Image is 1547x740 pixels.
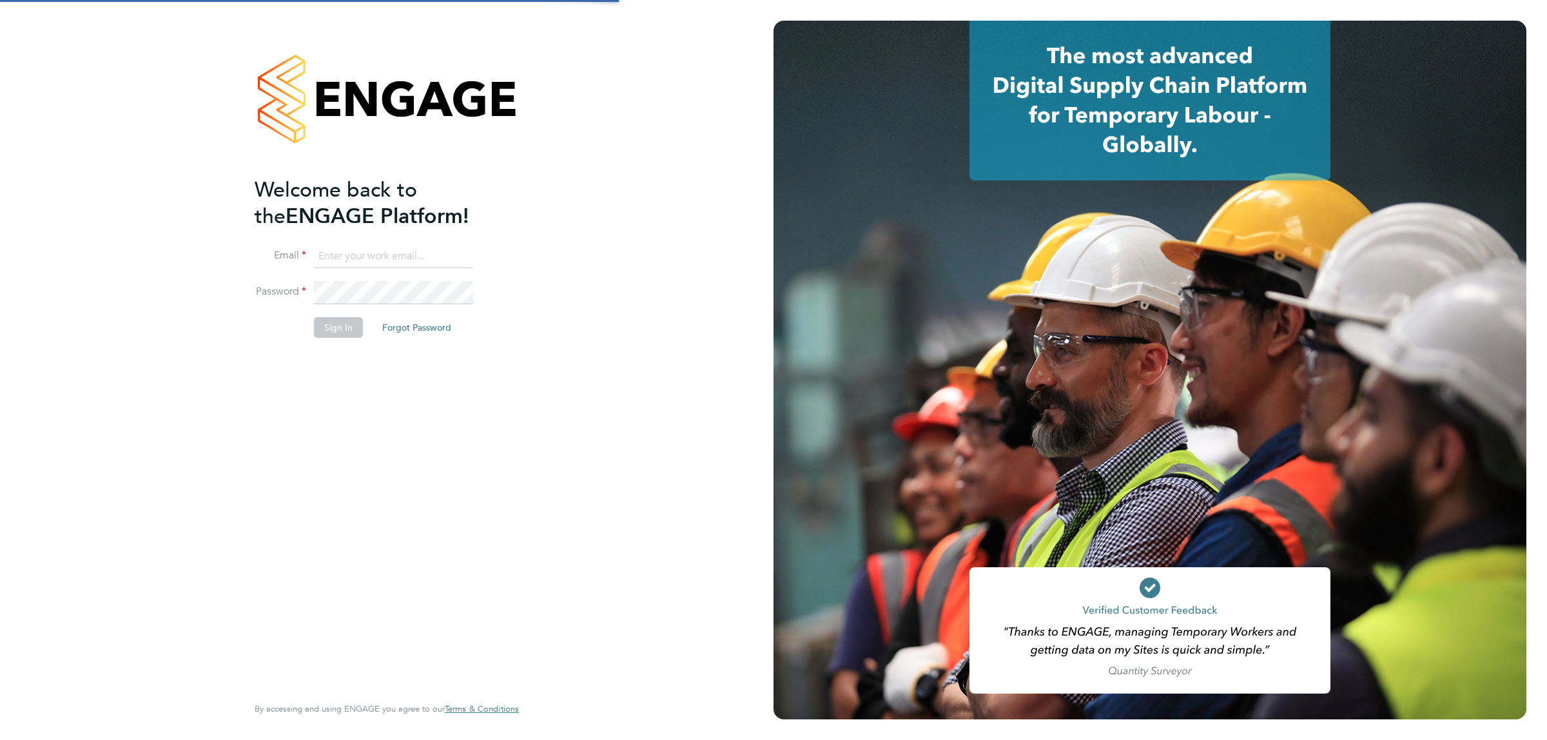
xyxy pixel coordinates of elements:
span: By accessing and using ENGAGE you agree to our [255,703,519,714]
span: Welcome back to the [255,177,417,229]
button: Sign In [314,317,363,338]
label: Email [255,249,306,262]
a: Terms & Conditions [445,704,519,714]
input: Enter your work email... [314,245,473,268]
label: Password [255,285,306,298]
span: Terms & Conditions [445,703,519,714]
button: Forgot Password [372,317,462,338]
h2: ENGAGE Platform! [255,177,506,229]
